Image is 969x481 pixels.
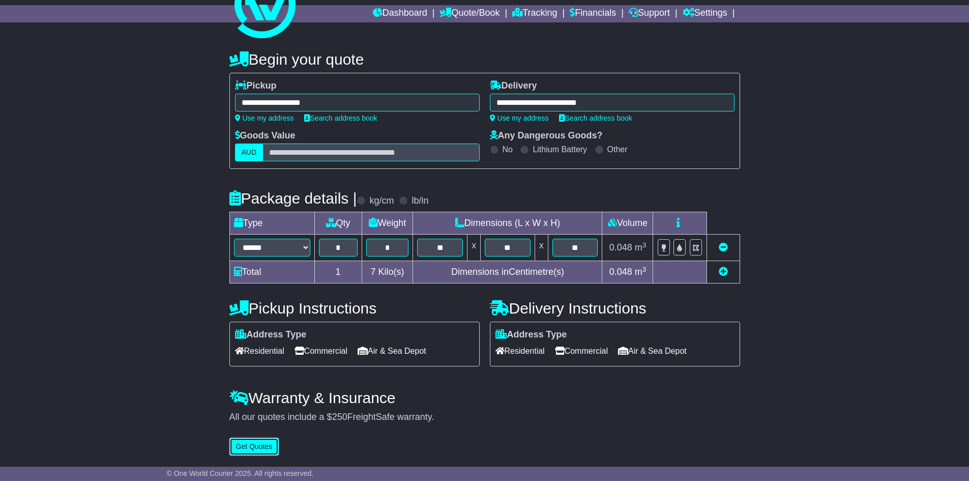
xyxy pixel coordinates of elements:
label: Any Dangerous Goods? [490,130,603,142]
label: No [503,145,513,154]
label: lb/in [412,195,428,207]
span: Residential [495,343,545,359]
a: Tracking [512,5,557,22]
span: Air & Sea Depot [358,343,426,359]
td: Volume [602,212,653,235]
td: 1 [314,261,362,284]
label: Other [607,145,628,154]
a: Dashboard [373,5,427,22]
sup: 3 [642,241,647,249]
a: Financials [570,5,616,22]
a: Add new item [719,267,728,277]
button: Get Quotes [229,438,279,456]
a: Search address book [304,114,377,122]
span: 7 [370,267,375,277]
a: Support [629,5,670,22]
label: Address Type [235,329,307,341]
sup: 3 [642,266,647,273]
td: Weight [362,212,413,235]
span: Commercial [295,343,347,359]
h4: Begin your quote [229,51,740,68]
td: x [535,235,548,261]
label: Goods Value [235,130,296,142]
label: Address Type [495,329,567,341]
td: Total [229,261,314,284]
a: Use my address [490,114,549,122]
span: Commercial [555,343,608,359]
a: Search address book [559,114,632,122]
label: kg/cm [369,195,394,207]
td: Dimensions in Centimetre(s) [413,261,602,284]
label: Lithium Battery [533,145,587,154]
label: AUD [235,144,263,161]
span: Residential [235,343,284,359]
td: Dimensions (L x W x H) [413,212,602,235]
h4: Delivery Instructions [490,300,740,317]
a: Remove this item [719,242,728,252]
label: Pickup [235,80,277,92]
span: m [635,242,647,252]
span: © One World Courier 2025. All rights reserved. [167,469,314,477]
a: Settings [683,5,727,22]
a: Quote/Book [439,5,500,22]
span: m [635,267,647,277]
span: 0.048 [609,267,632,277]
span: 0.048 [609,242,632,252]
h4: Pickup Instructions [229,300,480,317]
h4: Package details | [229,190,357,207]
a: Use my address [235,114,294,122]
td: Type [229,212,314,235]
td: Qty [314,212,362,235]
h4: Warranty & Insurance [229,389,740,406]
td: x [467,235,481,261]
span: Air & Sea Depot [618,343,687,359]
span: 250 [332,412,347,422]
td: Kilo(s) [362,261,413,284]
label: Delivery [490,80,537,92]
div: All our quotes include a $ FreightSafe warranty. [229,412,740,423]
